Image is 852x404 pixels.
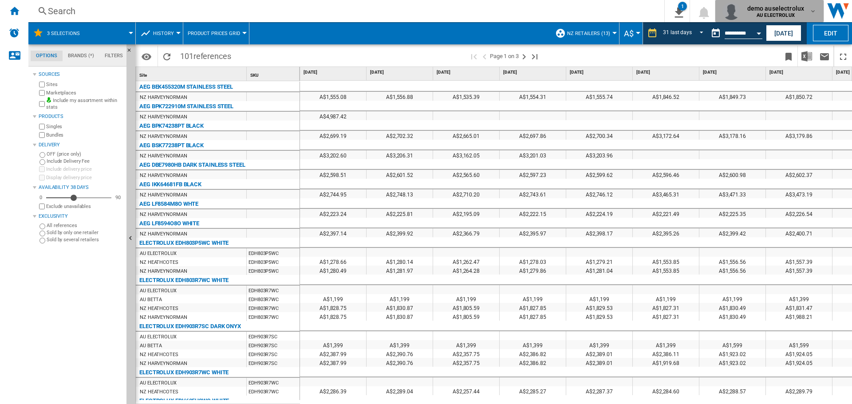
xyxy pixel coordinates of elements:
[46,166,123,173] label: Include delivery price
[46,97,123,111] label: Include my assortment within stats
[39,90,45,96] input: Marketplaces
[139,160,245,170] div: AEG DBE7980HB DARK STAINLESS STEEL
[555,22,615,44] div: NZ Retailers (13)
[247,303,300,312] div: EDH803R7WC
[633,257,699,266] div: A$1,553.85
[300,358,366,367] div: A$2,387.99
[633,209,699,218] div: A$2,221.49
[500,312,566,321] div: A$1,827.85
[139,82,233,92] div: AEG BEK455320M STAINLESS STEEL
[247,286,300,294] div: EDH803R7WC
[566,257,632,266] div: A$1,279.21
[300,266,366,275] div: A$1,280.49
[300,340,366,349] div: A$1,399
[633,303,699,312] div: A$1,827.31
[47,31,80,36] span: 3 selections
[566,131,632,140] div: A$2,700.34
[501,67,566,78] div: [DATE]
[140,132,187,141] div: NZ HARVEYNORMAN
[566,170,632,179] div: A$2,599.62
[766,386,832,395] div: A$2,289.79
[39,224,45,229] input: All references
[699,189,765,198] div: A$3,471.33
[247,248,300,257] div: EDH803P5WC
[633,386,699,395] div: A$2,284.60
[113,194,123,201] div: 90
[367,170,433,179] div: A$2,601.52
[247,378,300,387] div: EDH903R7WC
[247,257,300,266] div: EDH803P5WC
[140,258,178,267] div: NZ HEATHCOTES
[247,266,300,275] div: EDH803P5WC
[707,22,764,44] div: This report is based on a date in the past.
[624,29,634,38] span: A$
[766,131,832,140] div: A$3,179.86
[798,46,816,67] button: Download in Excel
[500,209,566,218] div: A$2,222.15
[769,69,830,75] span: [DATE]
[46,193,111,202] md-slider: Availability
[766,189,832,198] div: A$3,473.19
[433,209,499,218] div: A$2,195.09
[433,170,499,179] div: A$2,565.60
[766,358,832,367] div: A$1,924.05
[153,31,174,36] span: History
[469,46,479,67] button: First page
[300,228,366,237] div: A$2,397.14
[699,228,765,237] div: A$2,399.42
[699,131,765,140] div: A$3,178.16
[63,51,99,61] md-tab-item: Brands (*)
[138,67,246,81] div: Site Sort None
[126,44,137,60] button: Hide
[500,92,566,101] div: A$1,554.31
[368,67,433,78] div: [DATE]
[722,2,740,20] img: profile.jpg
[699,386,765,395] div: A$2,288.57
[633,189,699,198] div: A$3,465.31
[300,131,366,140] div: A$2,699.19
[39,213,123,220] div: Exclusivity
[188,31,240,36] span: Product prices grid
[751,24,767,40] button: Open calendar
[300,312,366,321] div: A$1,828.75
[300,92,366,101] div: A$1,555.08
[140,152,187,161] div: NZ HARVEYNORMAN
[699,303,765,312] div: A$1,830.49
[46,174,123,181] label: Display delivery price
[699,340,765,349] div: A$1,599
[766,312,832,321] div: A$1,988.21
[433,266,499,275] div: A$1,264.28
[367,294,433,303] div: A$1,199
[140,295,162,304] div: AU BETTA
[39,184,123,191] div: Availability 38 Days
[140,267,187,276] div: NZ HARVEYNORMAN
[140,191,187,200] div: NZ HARVEYNORMAN
[39,132,45,138] input: Bundles
[367,189,433,198] div: A$2,748.13
[248,67,300,81] div: SKU Sort None
[140,249,177,258] div: AU ELECTROLUX
[39,159,45,165] input: Include Delivery Fee
[433,92,499,101] div: A$1,535.39
[699,294,765,303] div: A$1,199
[139,367,229,378] div: ELECTROLUX EDH903R7WC WHITE
[703,69,764,75] span: [DATE]
[139,275,229,286] div: ELECTROLUX EDH803R7WC WHITE
[31,51,63,61] md-tab-item: Options
[529,46,540,67] button: Last page
[139,140,204,151] div: AEG BSK77238PT BLACK
[367,312,433,321] div: A$1,830.87
[633,131,699,140] div: A$3,172.64
[500,150,566,159] div: A$3,201.03
[624,22,638,44] button: A$
[367,358,433,367] div: A$2,390.76
[300,189,366,198] div: A$2,744.95
[500,349,566,358] div: A$2,386.82
[248,67,300,81] div: Sort None
[500,170,566,179] div: A$2,597.23
[300,386,366,395] div: A$2,286.39
[699,170,765,179] div: A$2,600.98
[48,5,641,17] div: Search
[138,67,246,81] div: Sort None
[633,228,699,237] div: A$2,395.26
